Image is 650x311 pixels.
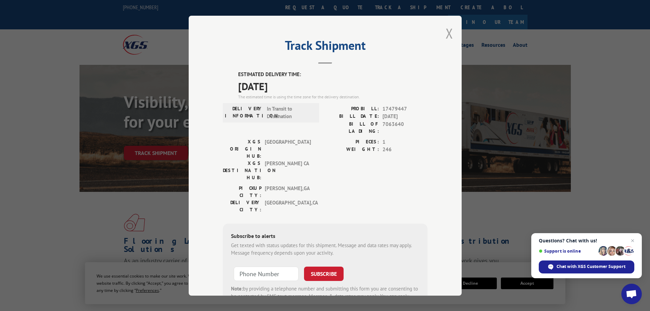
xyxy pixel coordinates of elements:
span: [PERSON_NAME] , GA [265,184,311,199]
span: Chat with XGS Customer Support [557,264,625,270]
div: Open chat [621,284,642,304]
span: 7063640 [382,120,428,135]
span: [GEOGRAPHIC_DATA] [265,138,311,159]
span: 1 [382,138,428,146]
label: PROBILL: [325,105,379,113]
label: XGS ORIGIN HUB: [223,138,261,159]
span: 17479447 [382,105,428,113]
span: [DATE] [382,113,428,121]
span: [PERSON_NAME] CA [265,159,311,181]
label: BILL DATE: [325,113,379,121]
span: [DATE] [238,78,428,94]
label: DELIVERY INFORMATION: [225,105,263,120]
label: XGS DESTINATION HUB: [223,159,261,181]
input: Phone Number [234,266,299,281]
strong: Note: [231,285,243,292]
label: WEIGHT: [325,146,379,154]
span: In Transit to Destination [267,105,313,120]
button: SUBSCRIBE [304,266,344,281]
label: ESTIMATED DELIVERY TIME: [238,71,428,79]
div: Get texted with status updates for this shipment. Message and data rates may apply. Message frequ... [231,241,419,257]
span: 246 [382,146,428,154]
div: Subscribe to alerts [231,231,419,241]
span: Questions? Chat with us! [539,238,634,243]
label: BILL OF LADING: [325,120,379,135]
button: Close modal [446,24,453,42]
label: DELIVERY CITY: [223,199,261,213]
span: Support is online [539,249,596,254]
span: Close chat [629,237,637,245]
h2: Track Shipment [223,41,428,54]
label: PICKUP CITY: [223,184,261,199]
span: [GEOGRAPHIC_DATA] , CA [265,199,311,213]
div: Chat with XGS Customer Support [539,260,634,273]
div: by providing a telephone number and submitting this form you are consenting to be contacted by SM... [231,285,419,308]
div: The estimated time is using the time zone for the delivery destination. [238,94,428,100]
label: PIECES: [325,138,379,146]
